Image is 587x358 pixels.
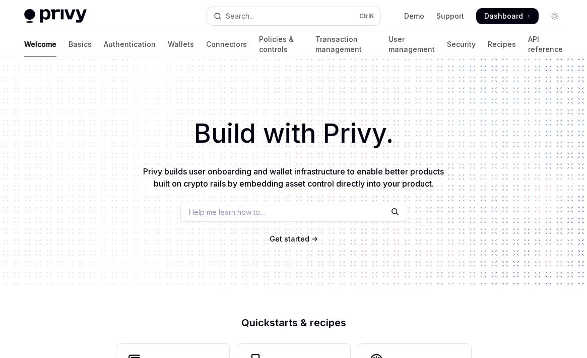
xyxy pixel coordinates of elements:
button: Toggle dark mode [547,8,563,24]
a: Connectors [206,32,247,56]
button: Open search [207,7,381,25]
h2: Quickstarts & recipes [116,318,471,328]
a: Transaction management [315,32,376,56]
a: Authentication [104,32,156,56]
span: Help me learn how to… [189,207,266,217]
span: Get started [270,234,309,243]
span: Privy builds user onboarding and wallet infrastructure to enable better products built on crypto ... [143,166,444,189]
a: API reference [528,32,563,56]
a: Support [436,11,464,21]
a: Wallets [168,32,194,56]
div: Search... [226,10,254,22]
a: Basics [69,32,92,56]
a: Recipes [488,32,516,56]
h1: Build with Privy. [16,114,571,153]
a: Welcome [24,32,56,56]
a: Security [447,32,476,56]
span: Ctrl K [359,12,374,20]
a: Dashboard [476,8,539,24]
a: Demo [404,11,424,21]
a: Policies & controls [259,32,303,56]
span: Dashboard [484,11,523,21]
img: light logo [24,9,87,23]
a: User management [388,32,435,56]
a: Get started [270,234,309,244]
